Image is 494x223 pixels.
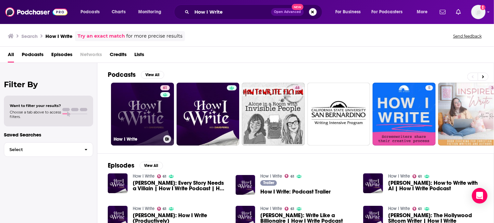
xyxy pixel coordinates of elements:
[373,83,436,146] a: 5
[110,49,127,63] a: Credits
[271,8,304,16] button: Open AdvancedNew
[5,6,68,18] img: Podchaser - Follow, Share and Rate Podcasts
[292,85,302,90] a: 48
[114,136,161,142] h3: How I Write
[388,173,410,179] a: How I Write
[290,207,294,210] span: 61
[428,85,430,91] span: 5
[4,80,93,89] h2: Filter By
[285,207,294,211] a: 61
[157,207,167,211] a: 61
[22,49,43,63] a: Podcasts
[10,110,61,119] span: Choose a tab above to access filters.
[133,180,228,191] span: [PERSON_NAME]: Every Story Needs a Villain | How I Write Podcast | How I Write
[260,206,282,211] a: How I Write
[453,6,463,18] a: Show notifications dropdown
[163,207,166,210] span: 61
[472,188,488,204] div: Open Intercom Messenger
[295,85,300,91] span: 48
[263,181,274,185] span: Trailer
[260,189,331,194] a: How I Write: Podcast Trailer
[157,174,167,178] a: 61
[412,7,436,17] button: open menu
[163,175,166,178] span: 61
[51,49,72,63] a: Episodes
[192,7,271,17] input: Search podcasts, credits, & more...
[21,33,38,39] h3: Search
[372,7,403,17] span: For Podcasters
[108,161,163,170] a: EpisodesView All
[331,7,369,17] button: open menu
[112,7,126,17] span: Charts
[388,180,483,191] a: Steven Johnson: How to Write with AI | How I Write Podcast
[451,33,484,39] button: Send feedback
[138,7,161,17] span: Monitoring
[134,7,170,17] button: open menu
[160,85,170,90] a: 61
[134,49,144,63] a: Lists
[10,103,61,108] span: Want to filter your results?
[111,83,174,146] a: 61How I Write
[426,85,433,90] a: 5
[367,7,412,17] button: open menu
[363,173,383,193] img: Steven Johnson: How to Write with AI | How I Write Podcast
[80,49,102,63] span: Networks
[471,5,486,19] img: User Profile
[76,7,108,17] button: open menu
[78,32,125,40] a: Try an exact match
[126,32,182,40] span: for more precise results
[413,207,422,211] a: 61
[471,5,486,19] span: Logged in as jfalkner
[141,71,164,79] button: View All
[4,132,93,138] p: Saved Searches
[133,206,154,211] a: How I Write
[108,161,134,170] h2: Episodes
[290,175,294,178] span: 61
[108,71,164,79] a: PodcastsView All
[292,4,303,10] span: New
[4,142,93,157] button: Select
[274,10,301,14] span: Open Advanced
[418,207,422,210] span: 61
[80,7,100,17] span: Podcasts
[108,71,136,79] h2: Podcasts
[108,173,128,193] img: Steven Pressfield: Every Story Needs a Villain | How I Write Podcast | How I Write
[236,175,255,195] img: How I Write: Podcast Trailer
[335,7,361,17] span: For Business
[107,7,130,17] a: Charts
[4,147,79,152] span: Select
[45,33,72,39] h3: How I Write
[133,180,228,191] a: Steven Pressfield: Every Story Needs a Villain | How I Write Podcast | How I Write
[242,83,305,146] a: 48
[8,49,14,63] a: All
[285,174,294,178] a: 61
[418,175,422,178] span: 61
[437,6,448,18] a: Show notifications dropdown
[471,5,486,19] button: Show profile menu
[388,180,483,191] span: [PERSON_NAME]: How to Write with AI | How I Write Podcast
[480,5,486,10] svg: Add a profile image
[163,85,167,91] span: 61
[140,162,163,170] button: View All
[417,7,428,17] span: More
[388,206,410,211] a: How I Write
[260,173,282,179] a: How I Write
[133,173,154,179] a: How I Write
[413,174,422,178] a: 61
[180,5,328,19] div: Search podcasts, credits, & more...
